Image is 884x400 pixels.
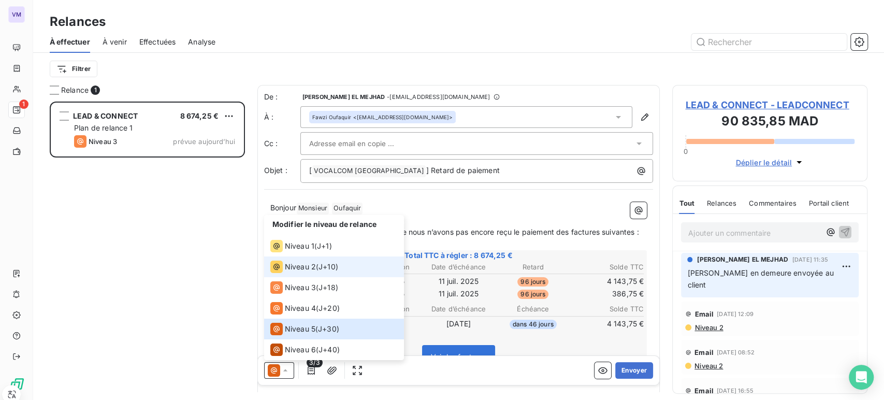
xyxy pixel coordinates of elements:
h3: Relances [50,12,106,31]
div: grid [50,102,245,400]
span: Monsieur [297,203,329,215]
th: Échéance [496,304,570,315]
span: 96 jours [517,290,548,299]
span: Commentaires [749,199,796,207]
span: Niveau 4 [285,303,316,313]
span: À venir [103,37,127,47]
span: [DATE] 12:09 [717,311,753,317]
span: 96 jours [517,277,548,287]
span: LEAD & CONNECT - LEADCONNECT [685,98,854,112]
span: Voir les factures [431,352,487,361]
div: ( [270,344,340,356]
span: [PERSON_NAME] en demeure envoyée au client [687,268,835,289]
span: Oufaquir [332,203,363,215]
span: Niveau 1 [285,241,314,251]
input: Rechercher [691,34,847,50]
span: Email [694,348,714,356]
input: Adresse email en copie ... [309,136,421,151]
span: [DATE] 11:35 [792,256,828,263]
span: J+20 ) [318,303,340,313]
span: Niveau 3 [285,282,316,293]
span: Email [694,310,714,318]
th: Solde TTC [571,304,644,315]
div: ( [270,261,338,273]
td: 4 143,75 € [571,318,644,330]
span: Fawzi Oufaquir [312,113,351,121]
td: 4 143,75 € [571,276,644,287]
button: Filtrer [50,61,97,77]
span: VOCALCOM [GEOGRAPHIC_DATA] [312,165,426,177]
td: 11 juil. 2025 [422,276,496,287]
span: 0 [684,147,688,155]
span: 8 674,25 € [180,111,219,120]
div: Open Intercom Messenger [849,365,874,390]
td: 386,75 € [571,288,644,299]
div: ( [270,281,338,294]
span: [DATE] 08:52 [717,349,755,355]
span: Total TTC à régler : 8 674,25 € [272,250,646,261]
div: ( [270,323,339,335]
td: [DATE] [422,318,496,330]
span: [ [309,166,312,175]
span: [PERSON_NAME] EL MEJHAD [302,94,385,100]
span: Objet : [264,166,287,175]
span: Niveau 2 [285,262,316,272]
span: De : [264,92,300,102]
span: J+40 ) [318,345,340,355]
span: Niveau 3 [89,137,117,146]
span: Plan de relance 1 [74,123,133,132]
span: Déplier le détail [735,157,792,168]
span: LEAD & CONNECT [73,111,138,120]
span: Sauf erreur de notre part, il semble que nous n’avons pas encore reçu le paiement des factures su... [270,227,639,236]
span: Niveau 5 [285,324,315,334]
span: J+18 ) [318,282,338,293]
h3: 90 835,85 MAD [685,112,854,133]
span: J+30 ) [318,324,339,334]
th: Date d’échéance [422,304,496,315]
span: Effectuées [139,37,176,47]
span: [DATE] 16:55 [717,388,753,394]
span: Relance [61,85,89,95]
span: Tout [679,199,694,207]
label: À : [264,112,300,122]
span: Relances [707,199,736,207]
label: Cc : [264,138,300,149]
span: Niveau 2 [693,362,723,370]
span: 1 [19,99,28,109]
div: VM [8,6,25,23]
div: ( [270,302,340,315]
span: Email [694,387,714,395]
span: [PERSON_NAME] EL MEJHAD [697,255,788,264]
span: Niveau 6 [285,345,316,355]
span: À effectuer [50,37,90,47]
span: J+1 ) [317,241,332,251]
div: ( [270,240,332,252]
span: prévue aujourd’hui [173,137,235,146]
span: Bonjour [270,203,296,212]
th: Retard [496,262,570,273]
span: Analyse [188,37,215,47]
span: 1 [91,85,100,95]
td: 11 juil. 2025 [422,288,496,299]
button: Déplier le détail [732,156,807,168]
th: Solde TTC [571,262,644,273]
span: Portail client [809,199,849,207]
span: J+10 ) [318,262,338,272]
span: Modifier le niveau de relance [272,220,376,228]
th: Date d’échéance [422,262,496,273]
div: <[EMAIL_ADDRESS][DOMAIN_NAME]> [312,113,453,121]
span: dans 46 jours [510,320,557,329]
span: 3/3 [307,358,322,367]
span: - [EMAIL_ADDRESS][DOMAIN_NAME] [387,94,490,100]
button: Envoyer [615,362,653,379]
span: Niveau 2 [693,323,723,332]
span: ] Retard de paiement [426,166,500,175]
